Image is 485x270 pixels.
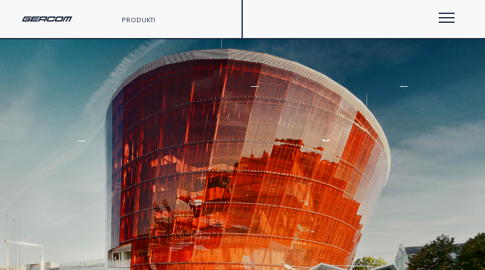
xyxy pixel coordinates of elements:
span: r [109,112,126,136]
span: P [309,112,326,136]
span: l [389,112,404,136]
span: m [378,84,401,108]
span: A [370,139,387,163]
span: A [22,84,39,108]
span: ā [246,84,264,108]
span: o [404,112,425,136]
span: t [93,84,108,108]
span: k [160,84,177,108]
span: j [185,112,199,136]
span: i [38,139,44,163]
span: ī [401,84,407,108]
span: t [264,84,278,108]
span: O [297,139,318,163]
span: n [263,112,282,136]
span: s [22,139,38,163]
span: v [177,84,194,108]
span: t [60,139,74,163]
span: I [190,139,195,163]
span: t [94,112,109,136]
a: PRODUKTI [122,16,155,23]
span: V [136,139,154,163]
span: i [226,84,231,108]
span: G [211,139,231,163]
span: l [211,84,226,108]
span: c [160,112,179,136]
span: A [231,139,248,163]
span: n [60,112,79,136]
span: a [446,84,463,108]
span: N [351,139,370,163]
span: Š [318,139,333,163]
span: s [77,84,93,108]
span: t [231,84,246,108]
span: k [22,112,39,136]
span: V [154,139,172,163]
span: C [343,112,362,136]
span: A [333,139,351,163]
span: o [39,112,60,136]
span: e [278,84,294,108]
span: u [112,139,130,163]
span: u [245,112,263,136]
span: g [58,84,77,108]
span: Z [195,139,211,163]
span: m [89,139,112,163]
span: T [248,139,262,163]
span: g [425,112,444,136]
span: A [262,139,280,163]
span: u [444,112,463,136]
span: V [280,139,297,163]
span: V [172,139,190,163]
span: l [346,84,360,108]
span: i [179,112,185,136]
span: n [407,84,426,108]
span: s [125,84,141,108]
span: a [328,84,346,108]
span: j [432,84,446,108]
span: a [108,84,125,108]
span: u [360,84,378,108]
span: u [199,112,217,136]
span: V [326,112,343,136]
span: s [44,139,60,163]
span: u [126,112,144,136]
span: i [426,84,432,108]
span: ē [74,139,89,163]
span: u [39,84,58,108]
span: k [144,112,160,136]
span: a [194,84,211,108]
span: s [79,112,94,136]
span: s [294,84,309,108]
div: menu [399,10,466,29]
